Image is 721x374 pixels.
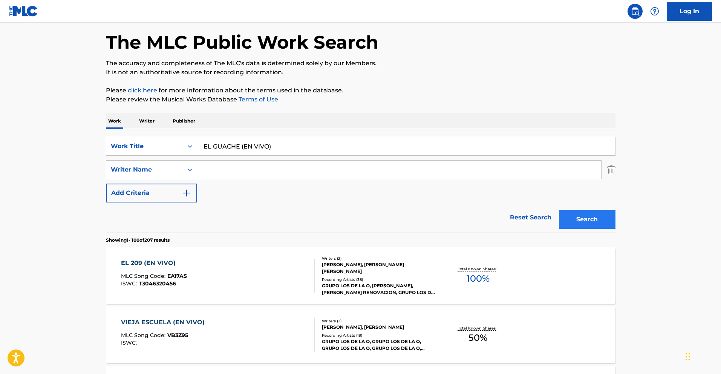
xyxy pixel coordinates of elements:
a: Log In [667,2,712,21]
div: Recording Artists ( 38 ) [322,277,436,282]
p: It is not an authoritative source for recording information. [106,68,615,77]
p: Writer [137,113,157,129]
p: Total Known Shares: [458,325,498,331]
p: Please for more information about the terms used in the database. [106,86,615,95]
p: Total Known Shares: [458,266,498,272]
p: Publisher [170,113,197,129]
p: Showing 1 - 100 of 207 results [106,237,170,244]
img: Delete Criterion [607,160,615,179]
a: Public Search [628,4,643,19]
span: T3046320456 [139,280,176,287]
a: Terms of Use [237,96,278,103]
img: help [650,7,659,16]
p: The accuracy and completeness of The MLC's data is determined solely by our Members. [106,59,615,68]
div: Help [647,4,662,19]
div: Writers ( 2 ) [322,256,436,261]
form: Search Form [106,137,615,233]
span: 100 % [467,272,490,285]
span: 50 % [468,331,487,345]
span: ISWC : [121,339,139,346]
div: Writers ( 2 ) [322,318,436,324]
div: [PERSON_NAME], [PERSON_NAME] [PERSON_NAME] [322,261,436,275]
div: GRUPO LOS DE LA O, [PERSON_NAME],[PERSON_NAME] RENOVACION, GRUPO LOS DE LA O, GRUPO LOS DE LA O, ... [322,282,436,296]
img: 9d2ae6d4665cec9f34b9.svg [182,189,191,198]
iframe: Chat Widget [683,338,721,374]
div: VIEJA ESCUELA (EN VIVO) [121,318,208,327]
p: Please review the Musical Works Database [106,95,615,104]
div: EL 209 (EN VIVO) [121,259,187,268]
span: VB3Z95 [167,332,188,339]
span: MLC Song Code : [121,332,167,339]
div: Writer Name [111,165,179,174]
a: EL 209 (EN VIVO)MLC Song Code:EA17ASISWC:T3046320456Writers (2)[PERSON_NAME], [PERSON_NAME] [PERS... [106,247,615,304]
div: Work Title [111,142,179,151]
div: Recording Artists ( 19 ) [322,333,436,338]
div: [PERSON_NAME], [PERSON_NAME] [322,324,436,331]
img: search [631,7,640,16]
div: GRUPO LOS DE LA O, GRUPO LOS DE LA O, GRUPO LOS DE LA O, GRUPO LOS DE LA O, GRUPO LOS DE LA O [322,338,436,352]
p: Work [106,113,123,129]
button: Add Criteria [106,184,197,202]
button: Search [559,210,615,229]
a: Reset Search [506,209,555,226]
h1: The MLC Public Work Search [106,31,378,54]
div: Drag [686,345,690,368]
span: EA17AS [167,273,187,279]
img: MLC Logo [9,6,38,17]
span: MLC Song Code : [121,273,167,279]
a: click here [128,87,157,94]
a: VIEJA ESCUELA (EN VIVO)MLC Song Code:VB3Z95ISWC:Writers (2)[PERSON_NAME], [PERSON_NAME]Recording ... [106,307,615,363]
span: ISWC : [121,280,139,287]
